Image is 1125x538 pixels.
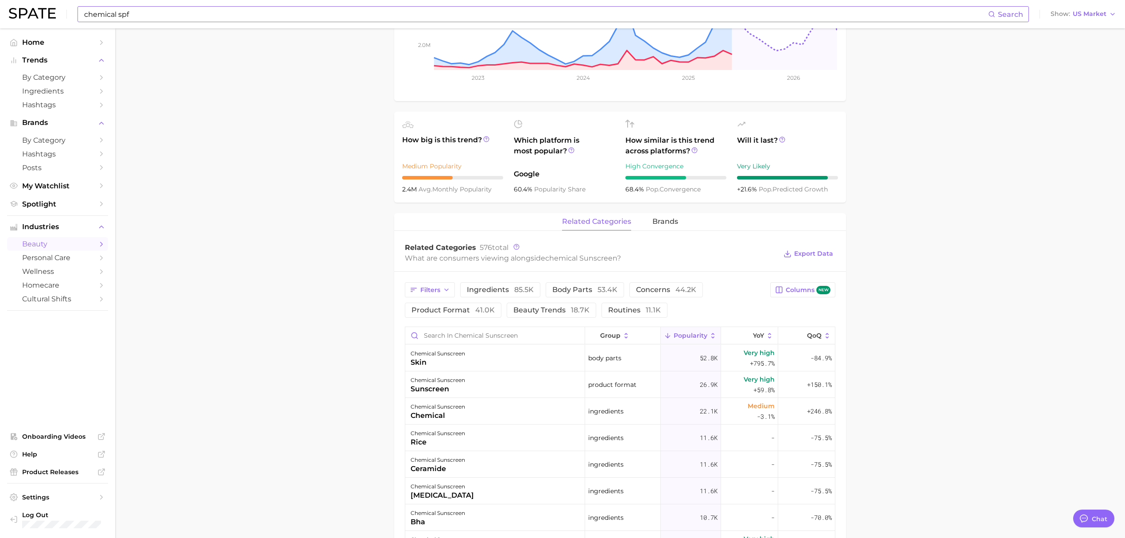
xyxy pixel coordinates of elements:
[22,223,93,231] span: Industries
[405,398,835,425] button: chemical sunscreenchemicalingredients22.1kMedium-3.1%+246.8%
[807,379,832,390] span: +150.1%
[514,185,534,193] span: 60.4%
[545,254,617,262] span: chemical sunscreen
[700,459,718,470] span: 11.6k
[7,133,108,147] a: by Category
[794,250,833,257] span: Export Data
[83,7,988,22] input: Search here for a brand, industry, or ingredient
[419,185,432,193] abbr: average
[811,459,832,470] span: -75.5%
[472,74,485,81] tspan: 2023
[7,465,108,479] a: Product Releases
[7,197,108,211] a: Spotlight
[652,218,678,226] span: brands
[480,243,508,252] span: total
[748,401,775,411] span: Medium
[7,508,108,531] a: Log out. Currently logged in with e-mail robin.dove@paulaschoice.com.
[402,176,503,179] div: 5 / 10
[405,345,835,371] button: chemical sunscreenskinbody parts52.8kVery high+795.7%-84.9%
[753,332,764,339] span: YoY
[787,74,800,81] tspan: 2026
[7,265,108,278] a: wellness
[7,448,108,461] a: Help
[7,292,108,306] a: cultural shifts
[721,327,778,344] button: YoY
[411,428,465,439] div: chemical sunscreen
[585,327,660,344] button: group
[753,385,775,395] span: +59.8%
[7,84,108,98] a: Ingredients
[811,512,832,523] span: -70.0%
[22,73,93,82] span: by Category
[22,56,93,64] span: Trends
[514,169,615,179] span: Google
[771,459,775,470] span: -
[597,285,617,294] span: 53.4k
[405,252,777,264] div: What are consumers viewing alongside ?
[402,161,503,172] div: Medium Popularity
[411,517,465,527] div: bha
[625,161,726,172] div: High Convergence
[411,490,474,501] div: [MEDICAL_DATA]
[22,87,93,95] span: Ingredients
[737,176,838,179] div: 9 / 10
[700,433,718,443] span: 11.6k
[588,406,624,417] span: ingredients
[744,347,775,358] span: Very high
[7,179,108,193] a: My Watchlist
[467,286,534,293] span: ingredients
[682,74,695,81] tspan: 2025
[600,332,621,339] span: group
[9,8,56,19] img: SPATE
[405,451,835,478] button: chemical sunscreenceramideingredients11.6k--75.5%
[411,384,465,394] div: sunscreen
[405,504,835,531] button: chemical sunscreenbhaingredients10.7k--70.0%
[22,150,93,158] span: Hashtags
[816,286,830,294] span: new
[552,286,617,293] span: body parts
[588,353,621,363] span: body parts
[22,493,93,501] span: Settings
[646,185,659,193] abbr: popularity index
[411,307,495,314] span: product format
[771,512,775,523] span: -
[22,253,93,262] span: personal care
[588,486,624,496] span: ingredients
[22,136,93,144] span: by Category
[778,327,835,344] button: QoQ
[411,402,465,412] div: chemical sunscreen
[7,161,108,175] a: Posts
[22,38,93,47] span: Home
[405,371,835,398] button: chemical sunscreensunscreenproduct format26.9kVery high+59.8%+150.1%
[7,430,108,443] a: Onboarding Videos
[22,295,93,303] span: cultural shifts
[577,74,590,81] tspan: 2024
[411,437,465,448] div: rice
[661,327,721,344] button: Popularity
[588,433,624,443] span: ingredients
[480,243,492,252] span: 576
[22,267,93,276] span: wellness
[22,101,93,109] span: Hashtags
[771,433,775,443] span: -
[7,237,108,251] a: beauty
[7,251,108,265] a: personal care
[588,459,624,470] span: ingredients
[759,185,772,193] abbr: popularity index
[22,240,93,248] span: beauty
[700,353,718,363] span: 52.8k
[22,182,93,190] span: My Watchlist
[405,327,585,344] input: Search in chemical sunscreen
[475,306,495,314] span: 41.0k
[998,10,1023,19] span: Search
[625,185,646,193] span: 68.4%
[402,185,419,193] span: 2.4m
[737,161,838,172] div: Very Likely
[22,468,93,476] span: Product Releases
[411,348,465,359] div: chemical sunscreen
[514,285,534,294] span: 85.5k
[781,248,835,260] button: Export Data
[700,406,718,417] span: 22.1k
[411,410,465,421] div: chemical
[625,176,726,179] div: 6 / 10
